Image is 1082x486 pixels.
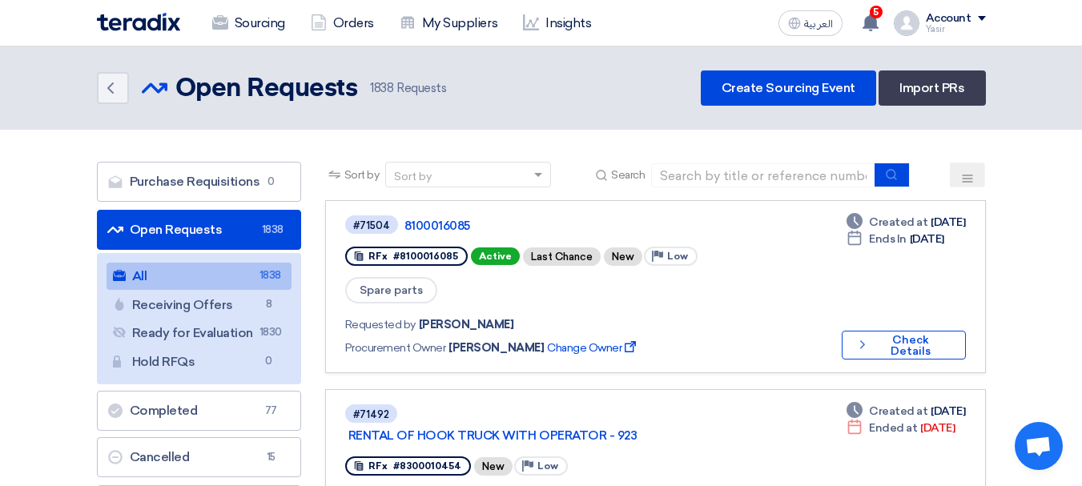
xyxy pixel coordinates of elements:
div: New [474,457,513,476]
span: Ended at [869,420,917,436]
div: Open chat [1015,422,1063,470]
img: Teradix logo [97,13,180,31]
span: 0 [262,174,281,190]
a: Receiving Offers [107,291,292,319]
span: 0 [259,353,279,370]
div: Sort by [394,168,432,185]
h2: Open Requests [175,73,358,105]
a: Create Sourcing Event [701,70,876,106]
a: Cancelled15 [97,437,301,477]
a: Completed77 [97,391,301,431]
span: #8300010454 [393,460,461,472]
span: 5 [870,6,883,18]
span: 15 [262,449,281,465]
span: Active [471,247,520,265]
span: Low [537,460,558,472]
span: RFx [368,251,388,262]
button: Check Details [842,331,966,359]
span: Requested by [345,316,416,333]
a: RENTAL OF HOOK TRUCK WITH OPERATOR - 923 [348,428,749,443]
span: [PERSON_NAME] [448,339,544,356]
a: Insights [510,6,604,41]
a: 8100016085 [404,219,805,233]
span: Spare parts [345,277,437,303]
span: 1838 [370,81,393,95]
a: Hold RFQs [107,348,292,376]
span: 1830 [259,324,279,341]
div: New [604,247,642,266]
div: [DATE] [847,403,965,420]
a: Orders [298,6,387,41]
div: Last Chance [523,247,601,266]
a: Ready for Evaluation [107,319,292,347]
span: Ends In [869,231,907,247]
div: #71504 [353,220,390,231]
div: #71492 [353,409,389,420]
span: Change Owner [547,339,639,356]
a: All [107,263,292,290]
span: 1838 [262,222,281,238]
a: Import PRs [879,70,985,106]
div: Account [926,12,971,26]
a: Open Requests1838 [97,210,301,250]
span: Created at [869,214,927,231]
span: 8 [259,296,279,313]
a: Purchase Requisitions0 [97,162,301,202]
span: #8100016085 [393,251,458,262]
div: [DATE] [847,214,965,231]
input: Search by title or reference number [651,163,875,187]
span: 77 [262,403,281,419]
button: العربية [778,10,843,36]
span: العربية [804,18,833,30]
span: 1838 [259,267,279,284]
div: [DATE] [847,231,944,247]
span: Search [611,167,645,183]
span: Created at [869,403,927,420]
span: Low [667,251,688,262]
div: Yasir [926,25,986,34]
span: [PERSON_NAME] [419,316,514,333]
span: RFx [368,460,388,472]
span: Procurement Owner [345,339,446,356]
span: Sort by [344,167,380,183]
img: profile_test.png [894,10,919,36]
a: My Suppliers [387,6,510,41]
span: Requests [370,79,446,98]
div: [DATE] [847,420,955,436]
a: Sourcing [199,6,298,41]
